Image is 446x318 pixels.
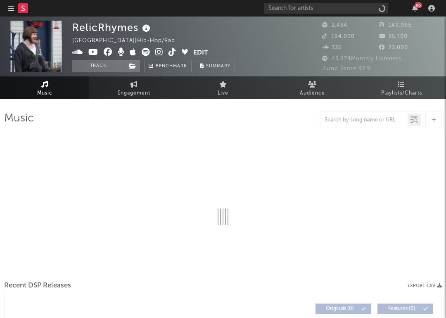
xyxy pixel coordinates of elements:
[37,88,52,98] span: Music
[322,56,401,62] span: 43,974 Monthly Listeners
[322,45,342,50] span: 335
[117,88,150,98] span: Engagement
[408,283,442,288] button: Export CSV
[89,76,178,99] a: Engagement
[206,64,230,69] span: Summary
[322,66,371,71] span: Jump Score: 92.9
[321,306,359,311] span: Originals ( 0 )
[268,76,357,99] a: Audience
[72,21,152,34] div: RelicRhymes
[379,34,408,39] span: 25,700
[377,304,433,314] button: Features(0)
[72,36,185,46] div: [GEOGRAPHIC_DATA] | Hip-Hop/Rap
[72,60,124,72] button: Track
[193,48,208,58] button: Edit
[178,76,268,99] a: Live
[383,306,421,311] span: Features ( 0 )
[415,2,422,8] div: 96
[357,76,446,99] a: Playlists/Charts
[320,117,408,123] input: Search by song name or URL
[412,5,418,12] button: 96
[218,88,228,98] span: Live
[264,3,388,14] input: Search for artists
[379,23,411,28] span: 149,065
[156,62,187,71] span: Benchmark
[322,23,347,28] span: 2,434
[316,304,371,314] button: Originals(0)
[322,34,355,39] span: 194,000
[196,60,235,72] button: Summary
[144,60,192,72] a: Benchmark
[379,45,408,50] span: 73,000
[4,281,71,291] span: Recent DSP Releases
[381,88,422,98] span: Playlists/Charts
[300,88,325,98] span: Audience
